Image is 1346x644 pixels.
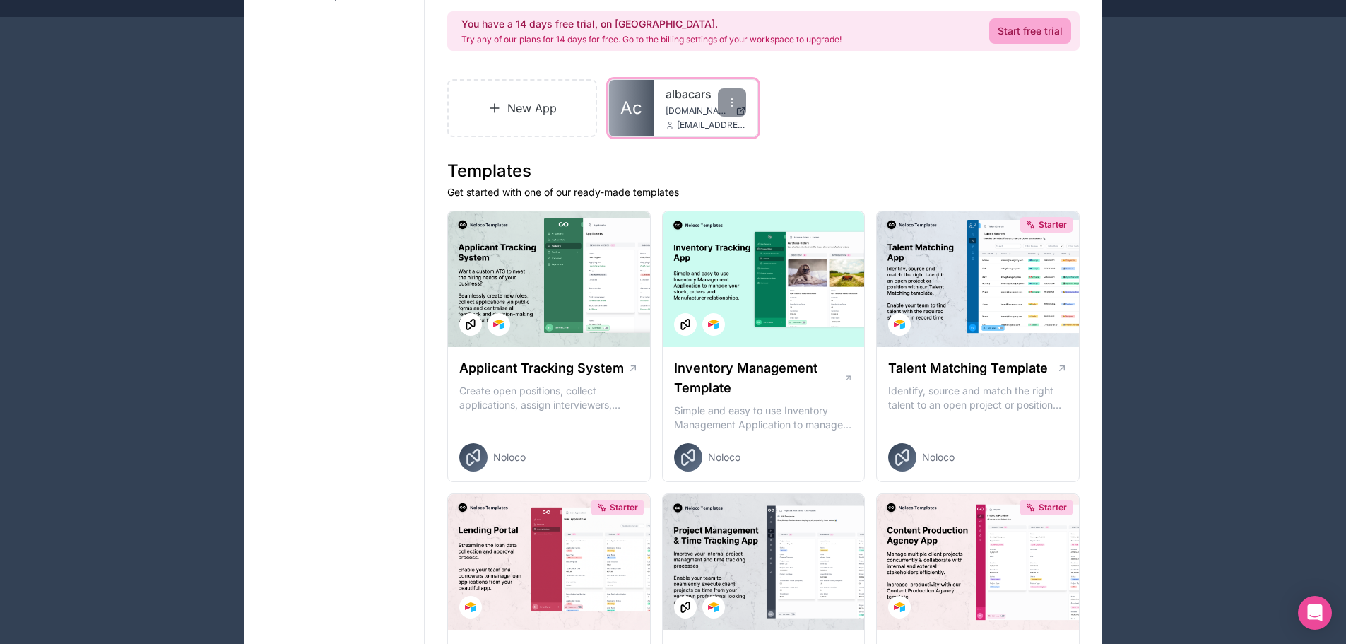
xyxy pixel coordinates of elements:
[459,384,639,412] p: Create open positions, collect applications, assign interviewers, centralise candidate feedback a...
[493,319,504,330] img: Airtable Logo
[461,17,842,31] h2: You have a 14 days free trial, on [GEOGRAPHIC_DATA].
[674,404,854,432] p: Simple and easy to use Inventory Management Application to manage your stock, orders and Manufact...
[677,119,746,131] span: [EMAIL_ADDRESS][DOMAIN_NAME]
[1298,596,1332,630] div: Open Intercom Messenger
[708,450,740,464] span: Noloco
[620,97,642,119] span: Ac
[1039,219,1067,230] span: Starter
[465,602,476,613] img: Airtable Logo
[674,358,844,398] h1: Inventory Management Template
[610,502,638,513] span: Starter
[989,18,1071,44] a: Start free trial
[922,450,955,464] span: Noloco
[447,185,1080,199] p: Get started with one of our ready-made templates
[894,319,905,330] img: Airtable Logo
[666,86,746,103] a: albacars
[666,105,746,117] a: [DOMAIN_NAME]
[708,319,719,330] img: Airtable Logo
[459,358,624,378] h1: Applicant Tracking System
[666,105,730,117] span: [DOMAIN_NAME]
[447,79,597,137] a: New App
[493,450,526,464] span: Noloco
[888,358,1048,378] h1: Talent Matching Template
[708,602,719,613] img: Airtable Logo
[888,384,1068,412] p: Identify, source and match the right talent to an open project or position with our Talent Matchi...
[1039,502,1067,513] span: Starter
[609,80,654,136] a: Ac
[447,160,1080,182] h1: Templates
[894,602,905,613] img: Airtable Logo
[461,34,842,45] p: Try any of our plans for 14 days for free. Go to the billing settings of your workspace to upgrade!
